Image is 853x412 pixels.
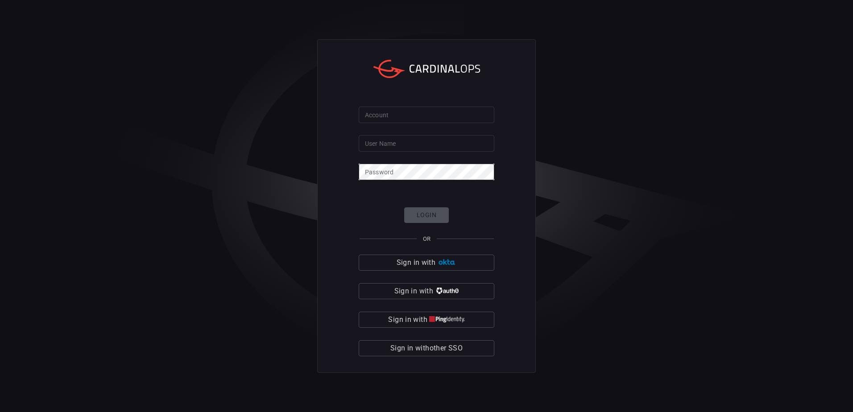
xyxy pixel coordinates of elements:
[423,235,431,242] span: OR
[390,342,463,354] span: Sign in with other SSO
[359,312,494,328] button: Sign in with
[429,316,465,323] img: quu4iresuhQAAAABJRU5ErkJggg==
[435,288,459,294] img: vP8Hhh4KuCH8AavWKdZY7RZgAAAAASUVORK5CYII=
[359,255,494,271] button: Sign in with
[359,135,494,152] input: Type your user name
[359,340,494,356] button: Sign in withother SSO
[394,285,433,297] span: Sign in with
[388,313,427,326] span: Sign in with
[397,256,435,269] span: Sign in with
[359,283,494,299] button: Sign in with
[359,107,494,123] input: Type your account
[437,259,456,266] img: Ad5vKXme8s1CQAAAABJRU5ErkJggg==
